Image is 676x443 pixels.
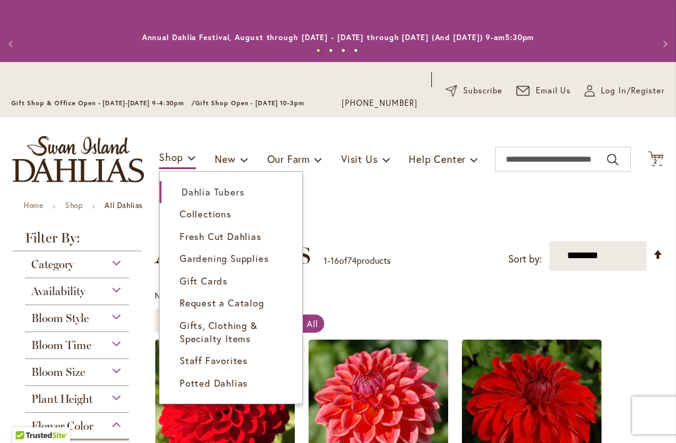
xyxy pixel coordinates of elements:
[341,48,346,53] button: 3 of 4
[516,85,571,97] a: Email Us
[31,338,91,352] span: Bloom Time
[180,252,269,264] span: Gardening Supplies
[180,207,232,220] span: Collections
[180,377,248,389] span: Potted Dahlias
[31,419,93,433] span: Flower Color
[31,392,93,406] span: Plant Height
[180,319,258,345] span: Gifts, Clothing & Specialty Items
[195,99,304,107] span: Gift Shop Open - [DATE] 10-3pm
[155,233,311,271] span: All Dahlias
[105,201,143,210] strong: All Dahlias
[409,152,466,165] span: Help Center
[159,150,183,164] span: Shop
[648,151,663,168] button: 2
[182,185,244,198] span: Dahlia Tubers
[342,97,417,110] a: [PHONE_NUMBER]
[13,136,144,182] a: store logo
[24,201,43,210] a: Home
[354,48,358,53] button: 4 of 4
[65,201,83,210] a: Shop
[267,152,310,165] span: Our Farm
[508,248,542,271] label: Sort by:
[31,284,85,298] span: Availability
[180,230,262,242] span: Fresh Cut Dahlias
[585,85,665,97] a: Log In/Register
[324,251,391,271] p: - of products
[651,31,676,56] button: Next
[316,48,320,53] button: 1 of 4
[142,33,535,42] a: Annual Dahlia Festival, August through [DATE] - [DATE] through [DATE] (And [DATE]) 9-am5:30pm
[155,289,223,301] span: Now Shopping by
[180,296,264,309] span: Request a Catalog
[446,85,503,97] a: Subscribe
[31,311,89,325] span: Bloom Style
[31,258,74,271] span: Category
[160,270,302,292] a: Gift Cards
[330,254,339,266] span: 16
[463,85,503,97] span: Subscribe
[31,365,85,379] span: Bloom Size
[653,157,658,165] span: 2
[341,152,377,165] span: Visit Us
[9,399,44,434] iframe: Launch Accessibility Center
[11,99,195,107] span: Gift Shop & Office Open - [DATE]-[DATE] 9-4:30pm /
[536,85,571,97] span: Email Us
[347,254,357,266] span: 74
[180,354,248,367] span: Staff Favorites
[324,254,327,266] span: 1
[601,85,665,97] span: Log In/Register
[215,152,235,165] span: New
[13,231,141,251] strong: Filter By:
[329,48,333,53] button: 2 of 4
